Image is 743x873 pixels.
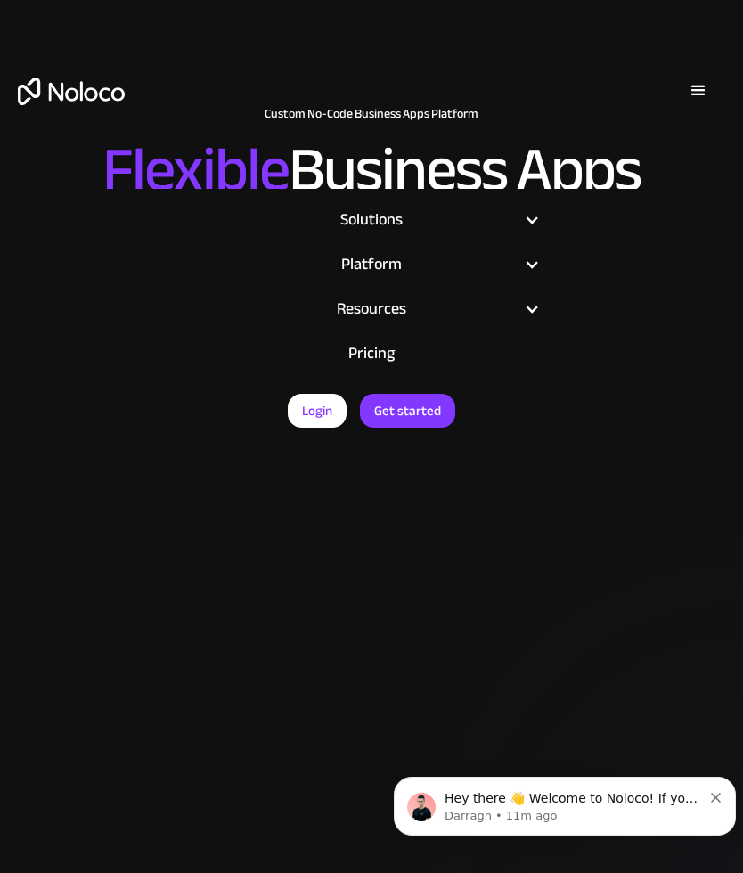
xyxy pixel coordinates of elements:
[672,64,725,118] div: menu
[186,331,558,376] a: Pricing
[288,394,347,428] a: Login
[208,296,535,322] div: Resources
[186,251,558,278] div: Platform
[387,739,743,864] iframe: Intercom notifications message
[186,296,558,322] div: Resources
[360,394,455,428] a: Get started
[186,207,558,233] div: Solutions
[18,78,125,105] a: home
[208,251,535,278] div: Platform
[208,207,535,233] div: Solutions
